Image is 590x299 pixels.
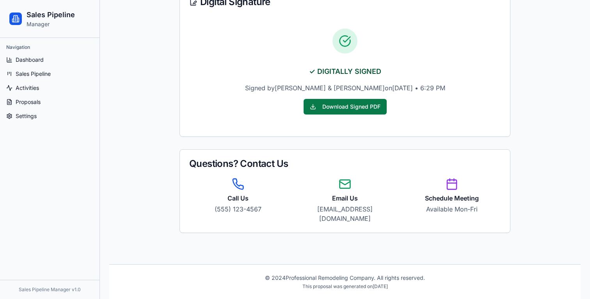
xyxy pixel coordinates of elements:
div: Sales Pipeline Manager v1.0 [6,286,93,293]
div: Questions? Contact Us [189,159,501,168]
h4: Email Us [296,193,394,203]
p: Manager [27,20,75,28]
p: This proposal was generated on [DATE] [179,283,510,290]
a: Sales Pipeline [3,68,96,80]
a: Proposals [3,96,96,108]
span: Sales Pipeline [16,70,51,78]
p: © 2024 Professional Remodeling Company . All rights reserved. [179,274,510,282]
p: Signed by [PERSON_NAME] & [PERSON_NAME] on [DATE] • 6:29 PM [189,83,501,93]
h1: Sales Pipeline [27,9,75,20]
h3: ✓ DIGITALLY SIGNED [189,66,501,77]
span: Settings [16,112,37,120]
span: Activities [16,84,39,92]
span: Proposals [16,98,41,106]
h4: Schedule Meeting [403,193,501,203]
span: Dashboard [16,56,44,64]
a: Settings [3,110,96,122]
p: Available Mon-Fri [403,204,501,214]
a: Activities [3,82,96,94]
button: Download Signed PDF [304,99,387,115]
h4: Call Us [189,193,287,203]
a: Dashboard [3,54,96,66]
p: (555) 123-4567 [189,204,287,214]
p: [EMAIL_ADDRESS][DOMAIN_NAME] [296,204,394,223]
div: Navigation [3,41,96,54]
